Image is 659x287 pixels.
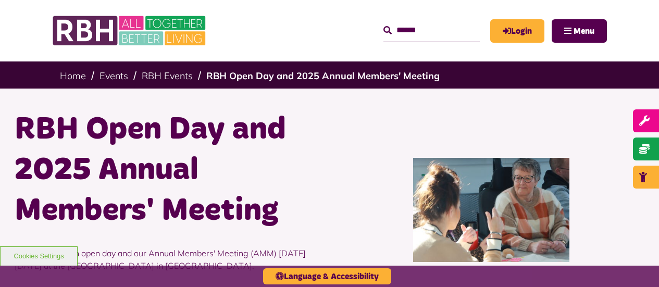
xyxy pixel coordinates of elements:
[206,70,440,82] a: RBH Open Day and 2025 Annual Members' Meeting
[552,19,607,43] button: Navigation
[612,240,659,287] iframe: Netcall Web Assistant for live chat
[15,109,322,231] h1: RBH Open Day and 2025 Annual Members' Meeting
[142,70,193,82] a: RBH Events
[574,27,594,35] span: Menu
[60,70,86,82] a: Home
[52,10,208,51] img: RBH
[413,158,569,262] img: IMG 7040
[263,268,391,284] button: Language & Accessibility
[100,70,128,82] a: Events
[490,19,544,43] a: MyRBH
